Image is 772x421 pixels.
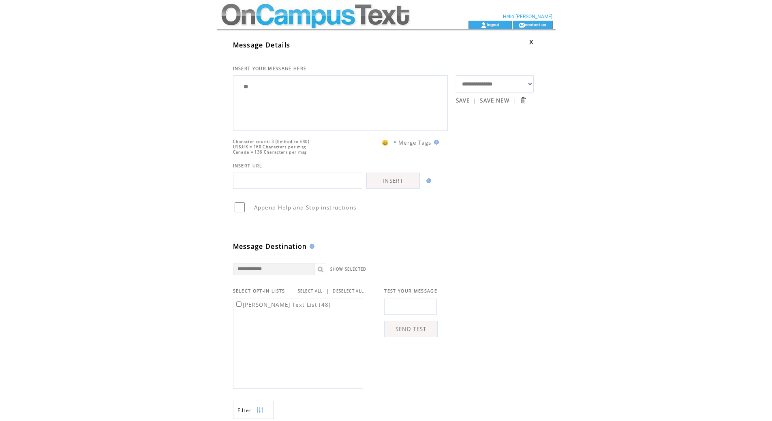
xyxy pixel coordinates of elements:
[233,144,306,150] span: US&UK = 160 Characters per msg
[236,301,242,307] input: [PERSON_NAME] Text List (48)
[513,97,516,104] span: |
[237,407,252,414] span: Show filters
[254,204,357,211] span: Append Help and Stop instructions
[503,14,552,19] span: Hello [PERSON_NAME]
[456,97,470,104] a: SAVE
[384,321,438,337] a: SEND TEST
[432,140,439,145] img: help.gif
[256,401,263,419] img: filters.png
[384,288,437,294] span: TEST YOUR MESSAGE
[424,178,431,183] img: help.gif
[233,288,285,294] span: SELECT OPT-IN LISTS
[382,139,389,146] span: 😀
[330,267,367,272] a: SHOW SELECTED
[480,97,509,104] a: SAVE NEW
[233,242,307,251] span: Message Destination
[307,244,314,249] img: help.gif
[233,401,274,419] a: Filter
[519,96,527,104] input: Submit
[393,139,432,146] span: * Merge Tags
[233,163,263,169] span: INSERT URL
[473,97,477,104] span: |
[233,41,291,49] span: Message Details
[233,139,310,144] span: Character count: 3 (limited to 640)
[233,66,307,71] span: INSERT YOUR MESSAGE HERE
[233,150,307,155] span: Canada = 136 Characters per msg
[298,289,323,294] a: SELECT ALL
[333,289,364,294] a: DESELECT ALL
[326,287,329,295] span: |
[366,173,420,189] a: INSERT
[525,22,546,27] a: contact us
[487,22,499,27] a: logout
[235,301,331,308] label: [PERSON_NAME] Text List (48)
[519,22,525,28] img: contact_us_icon.gif
[481,22,487,28] img: account_icon.gif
